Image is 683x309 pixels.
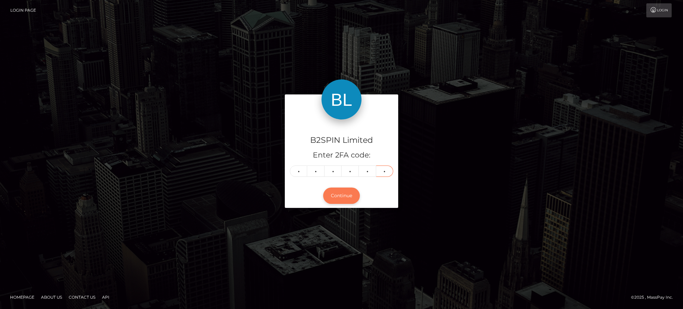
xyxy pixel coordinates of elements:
img: B2SPIN Limited [321,79,362,119]
a: Login Page [10,3,36,17]
a: Contact Us [66,292,98,302]
a: Homepage [7,292,37,302]
div: © 2025 , MassPay Inc. [631,294,678,301]
h5: Enter 2FA code: [290,150,393,161]
a: API [99,292,112,302]
h4: B2SPIN Limited [290,134,393,146]
a: Login [646,3,672,17]
button: Continue [323,188,360,204]
a: About Us [38,292,65,302]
